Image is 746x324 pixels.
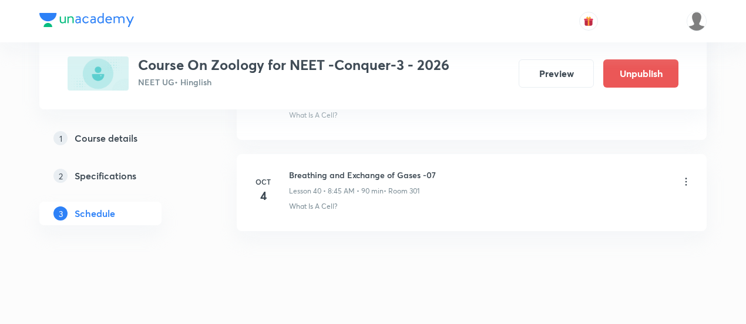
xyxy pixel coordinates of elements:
[53,206,68,221] p: 3
[519,59,594,88] button: Preview
[138,56,449,74] h3: Course On Zoology for NEET -Conquer-3 - 2026
[384,186,419,196] p: • Room 301
[289,169,436,181] h6: Breathing and Exchange of Gases -07
[75,131,137,145] h5: Course details
[39,164,199,188] a: 2Specifications
[687,11,707,31] img: Mustafa kamal
[68,56,129,91] img: 346FFF83-C894-4D77-B32B-C6AFECB3094D_plus.png
[53,131,68,145] p: 1
[39,126,199,150] a: 1Course details
[579,12,598,31] button: avatar
[53,169,68,183] p: 2
[583,16,594,26] img: avatar
[289,110,337,121] p: What Is A Cell?
[75,169,136,183] h5: Specifications
[39,13,134,30] a: Company Logo
[289,186,384,196] p: Lesson 40 • 8:45 AM • 90 min
[75,206,115,221] h5: Schedule
[289,201,337,212] p: What Is A Cell?
[251,176,275,187] h6: Oct
[138,76,449,88] p: NEET UG • Hinglish
[251,187,275,205] h4: 4
[39,13,134,27] img: Company Logo
[603,59,678,88] button: Unpublish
